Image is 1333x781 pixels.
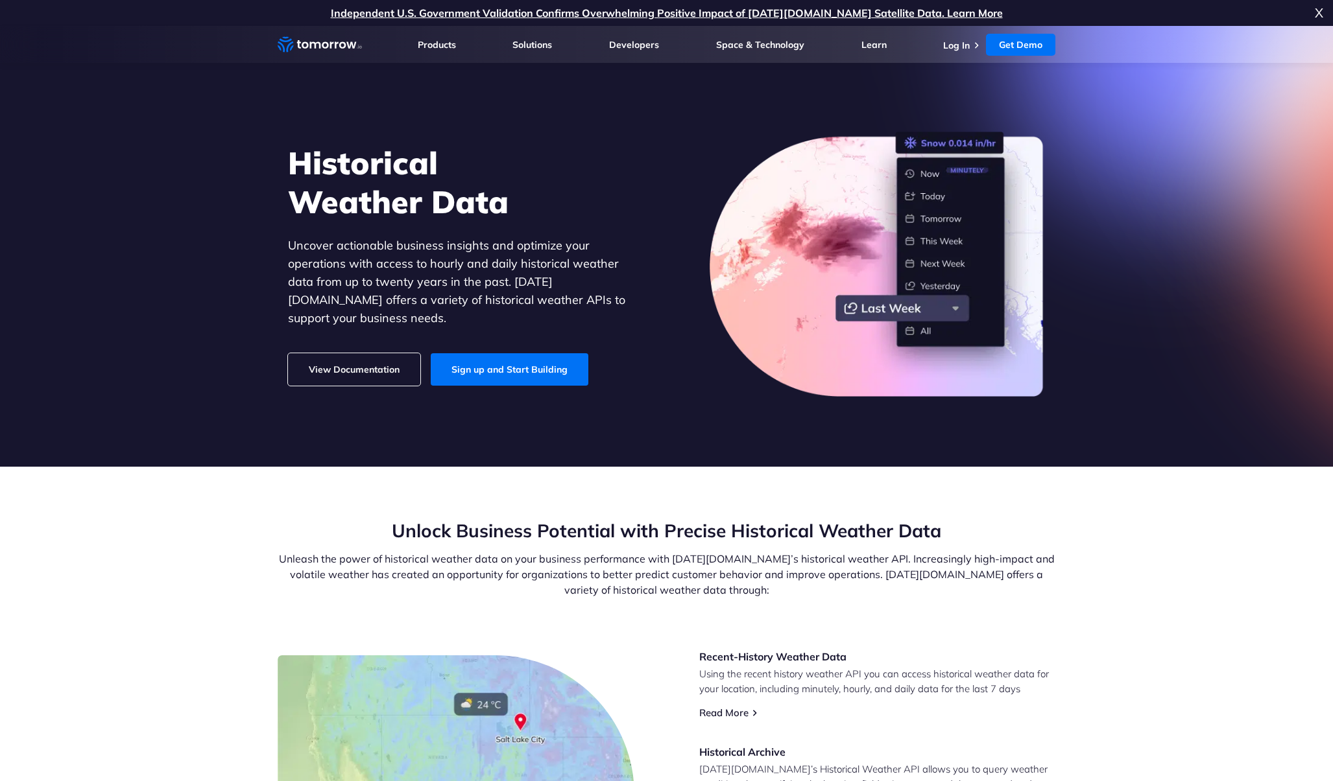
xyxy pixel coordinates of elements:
[512,39,552,51] a: Solutions
[710,132,1046,397] img: historical-weather-data.png.webp
[288,353,420,386] a: View Documentation
[288,237,645,327] p: Uncover actionable business insights and optimize your operations with access to hourly and daily...
[609,39,659,51] a: Developers
[418,39,456,51] a: Products
[699,666,1056,696] p: Using the recent history weather API you can access historical weather data for your location, in...
[431,353,588,386] a: Sign up and Start Building
[699,706,749,719] a: Read More
[716,39,804,51] a: Space & Technology
[986,34,1055,56] a: Get Demo
[331,6,1003,19] a: Independent U.S. Government Validation Confirms Overwhelming Positive Impact of [DATE][DOMAIN_NAM...
[943,40,970,51] a: Log In
[288,143,645,221] h1: Historical Weather Data
[699,649,1056,664] h3: Recent-History Weather Data
[278,519,1056,543] h2: Unlock Business Potential with Precise Historical Weather Data
[699,745,1056,759] h3: Historical Archive
[278,35,362,54] a: Home link
[861,39,887,51] a: Learn
[278,551,1056,598] p: Unleash the power of historical weather data on your business performance with [DATE][DOMAIN_NAME...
